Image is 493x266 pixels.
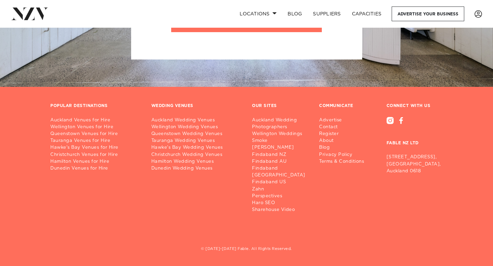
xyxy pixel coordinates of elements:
a: Advertise your business [392,6,464,21]
a: Privacy Policy [319,151,369,158]
img: nzv-logo.png [11,8,48,20]
a: Dunedin Venues for Hire [50,165,140,172]
a: Perspectives [252,193,311,200]
a: Wellington Venues for Hire [50,124,140,131]
h5: © [DATE]-[DATE] Fable. All Rights Reserved. [50,247,443,252]
a: Locations [234,6,282,21]
a: Contact [319,124,369,131]
a: Advertise [319,117,369,124]
h3: CONNECT WITH US [387,103,443,109]
a: Wellington Wedding Venues [151,124,241,131]
a: Christchurch Venues for Hire [50,151,140,158]
h3: WEDDING VENUES [151,103,193,109]
a: SUPPLIERS [307,6,346,21]
a: [PERSON_NAME] [252,144,311,151]
a: Findaband AU [252,158,311,165]
a: Capacities [346,6,387,21]
a: Auckland Venues for Hire [50,117,140,124]
a: Queenstown Wedding Venues [151,131,241,137]
a: Hamilton Wedding Venues [151,158,241,165]
a: Hawke's Bay Venues for Hire [50,144,140,151]
a: Dunedin Wedding Venues [151,165,241,172]
p: [STREET_ADDRESS], [GEOGRAPHIC_DATA], Auckland 0618 [387,154,443,174]
h3: OUR SITES [252,103,277,109]
a: Auckland Wedding Venues [151,117,241,124]
h3: COMMUNICATE [319,103,353,109]
a: About [319,137,369,144]
a: Zahn [252,186,311,193]
a: Wellington Weddings [252,131,311,137]
a: BLOG [282,6,307,21]
h3: FABLE NZ LTD [387,124,443,151]
a: Hamilton Venues for Hire [50,158,140,165]
a: Sharehouse Video [252,207,311,213]
a: Tauranga Wedding Venues [151,137,241,144]
a: Blog [319,144,369,151]
a: Christchurch Wedding Venues [151,151,241,158]
a: Findaband US [252,179,311,186]
a: Register [319,131,369,137]
a: Auckland Wedding Photographers [252,117,311,131]
a: Findaband [GEOGRAPHIC_DATA] [252,165,311,179]
a: Findaband NZ [252,151,311,158]
a: Terms & Conditions [319,158,369,165]
a: Haro SEO [252,200,311,207]
a: Hawke's Bay Wedding Venues [151,144,241,151]
h3: POPULAR DESTINATIONS [50,103,108,109]
a: Smoke [252,137,311,144]
a: Queenstown Venues for Hire [50,131,140,137]
a: Tauranga Venues for Hire [50,137,140,144]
